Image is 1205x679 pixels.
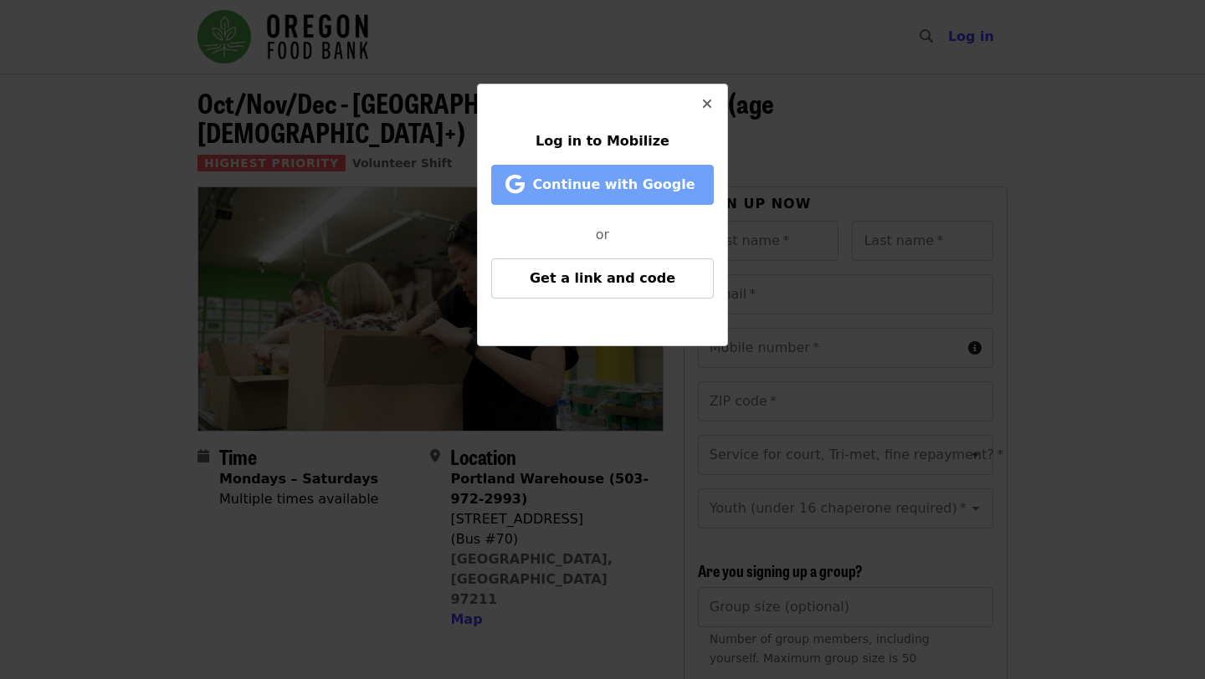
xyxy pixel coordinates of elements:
[491,258,714,299] button: Get a link and code
[491,165,714,205] button: Continue with Google
[687,84,727,125] button: Close
[530,270,675,286] span: Get a link and code
[596,227,609,242] span: or
[702,96,712,112] i: times icon
[532,176,695,192] span: Continue with Google
[505,172,525,197] i: google icon
[536,133,669,149] span: Log in to Mobilize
